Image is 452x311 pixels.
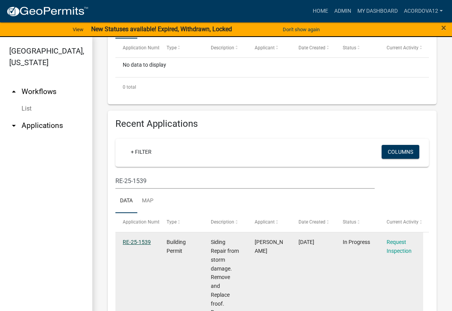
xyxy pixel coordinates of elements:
span: In Progress [343,239,370,245]
datatable-header-cell: Current Activity [379,39,423,57]
button: Columns [382,145,419,159]
span: Date Created [299,45,325,50]
datatable-header-cell: Applicant [247,213,291,232]
span: Applicant [255,45,275,50]
button: Don't show again [280,23,323,36]
span: Current Activity [387,45,419,50]
span: × [441,22,446,33]
datatable-header-cell: Date Created [291,39,335,57]
a: Admin [331,4,354,18]
span: 08/19/2025 [299,239,314,245]
span: Application Number [123,219,165,225]
div: 0 total [115,77,429,97]
i: arrow_drop_down [9,121,18,130]
a: Data [115,189,137,213]
a: Map [137,189,158,213]
datatable-header-cell: Applicant [247,39,291,57]
datatable-header-cell: Type [159,213,203,232]
a: Request Inspection [387,239,412,254]
span: Nedal [255,239,283,254]
datatable-header-cell: Description [203,213,247,232]
a: View [70,23,87,36]
datatable-header-cell: Application Number [115,39,159,57]
a: Home [310,4,331,18]
span: Applicant [255,219,275,225]
a: RE-25-1539 [123,239,151,245]
span: Date Created [299,219,325,225]
div: No data to display [115,58,429,77]
span: Status [343,45,356,50]
span: Description [211,45,234,50]
datatable-header-cell: Current Activity [379,213,423,232]
input: Search for applications [115,173,375,189]
span: Current Activity [387,219,419,225]
span: Building Permit [167,239,186,254]
datatable-header-cell: Status [335,39,379,57]
datatable-header-cell: Type [159,39,203,57]
a: + Filter [125,145,158,159]
a: ACORDOVA12 [401,4,446,18]
button: Close [441,23,446,32]
span: Type [167,219,177,225]
a: My Dashboard [354,4,401,18]
datatable-header-cell: Description [203,39,247,57]
datatable-header-cell: Application Number [115,213,159,232]
i: arrow_drop_up [9,87,18,96]
strong: New Statuses available! Expired, Withdrawn, Locked [91,25,232,33]
h4: Recent Applications [115,118,429,129]
span: Application Number [123,45,165,50]
datatable-header-cell: Status [335,213,379,232]
span: Description [211,219,234,225]
span: Status [343,219,356,225]
span: Type [167,45,177,50]
datatable-header-cell: Date Created [291,213,335,232]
